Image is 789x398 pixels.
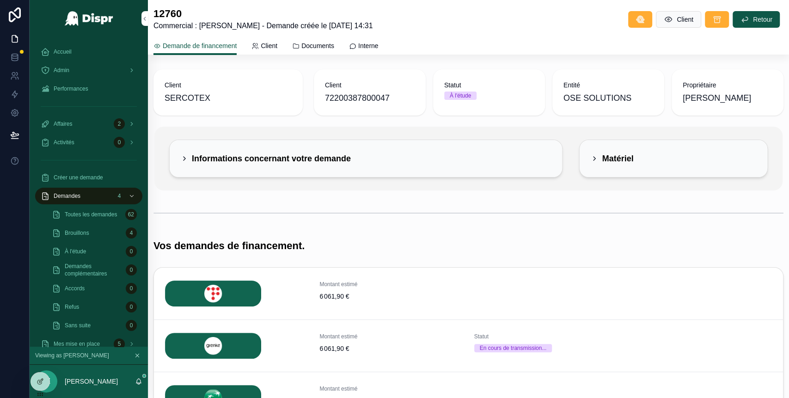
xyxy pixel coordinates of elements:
a: Admin [35,62,142,79]
span: Toutes les demandes [65,211,117,218]
span: Montant estimé [319,281,463,288]
span: Client [261,41,277,50]
img: LEASECOM.png [165,281,261,306]
span: Viewing as [PERSON_NAME] [35,352,109,359]
span: Retour [753,15,772,24]
h2: Matériel [602,151,633,166]
a: Refus0 [46,299,142,315]
span: JZ [42,376,50,387]
div: 2 [114,118,125,129]
span: Interne [358,41,379,50]
h2: Informations concernant votre demande [192,151,351,166]
span: Accueil [54,48,72,55]
a: Mes mise en place5 [35,336,142,352]
button: Client [656,11,701,28]
div: À l'étude [450,92,471,100]
a: Accords0 [46,280,142,297]
div: 0 [126,264,137,276]
div: 4 [114,190,125,202]
span: Affaires [54,120,72,128]
span: [PERSON_NAME] [683,92,751,104]
span: OSE SOLUTIONS [563,92,631,104]
span: Refus [65,303,79,311]
a: À l'étude0 [46,243,142,260]
span: 6 061,90 € [319,344,463,353]
span: Commercial : [PERSON_NAME] - Demande créée le [DATE] 14:31 [153,20,373,31]
span: Sans suite [65,322,91,329]
span: Activités [54,139,74,146]
h1: 12760 [153,7,373,20]
div: 0 [126,320,137,331]
span: Montant estimé [319,333,463,340]
p: [PERSON_NAME] [65,377,118,386]
span: Demandes complémentaires [65,263,122,277]
button: Retour [733,11,780,28]
span: Entité [563,80,653,90]
span: Documents [301,41,334,50]
div: 0 [114,137,125,148]
img: GREN.png [165,333,261,359]
span: Admin [54,67,69,74]
a: Toutes les demandes62 [46,206,142,223]
span: Client [165,80,292,90]
span: Statut [474,333,618,340]
div: scrollable content [30,37,148,347]
iframe: Intercom live chat [758,367,780,389]
span: À l'étude [65,248,86,255]
span: Performances [54,85,88,92]
a: Brouillons4 [46,225,142,241]
span: 72200387800047 [325,92,415,104]
a: Demande de financement [153,37,237,55]
span: Créer une demande [54,174,103,181]
span: Brouillons [65,229,89,237]
span: Client [677,15,693,24]
div: 0 [126,301,137,312]
div: 0 [126,246,137,257]
span: Propriétaire [683,80,772,90]
span: Montant estimé [319,385,463,392]
a: Interne [349,37,379,56]
a: Accueil [35,43,142,60]
span: Mes mise en place [54,340,100,348]
a: Activités0 [35,134,142,151]
span: Demande de financement [163,41,237,50]
span: Demandes [54,192,80,200]
span: Accords [65,285,85,292]
div: 5 [114,338,125,349]
a: Créer une demande [35,169,142,186]
a: Sans suite0 [46,317,142,334]
div: 62 [125,209,137,220]
img: App logo [64,11,114,26]
span: 6 061,90 € [319,292,463,301]
div: 4 [126,227,137,239]
div: En cours de transmission... [480,344,547,352]
div: 0 [126,283,137,294]
a: Client [251,37,277,56]
a: Performances [35,80,142,97]
span: Client [325,80,415,90]
a: Demandes complémentaires0 [46,262,142,278]
a: Affaires2 [35,116,142,132]
a: Demandes4 [35,188,142,204]
h1: Vos demandes de financement. [153,239,305,252]
a: Documents [292,37,334,56]
span: Statut [444,80,534,90]
span: SERCOTEX [165,92,210,104]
